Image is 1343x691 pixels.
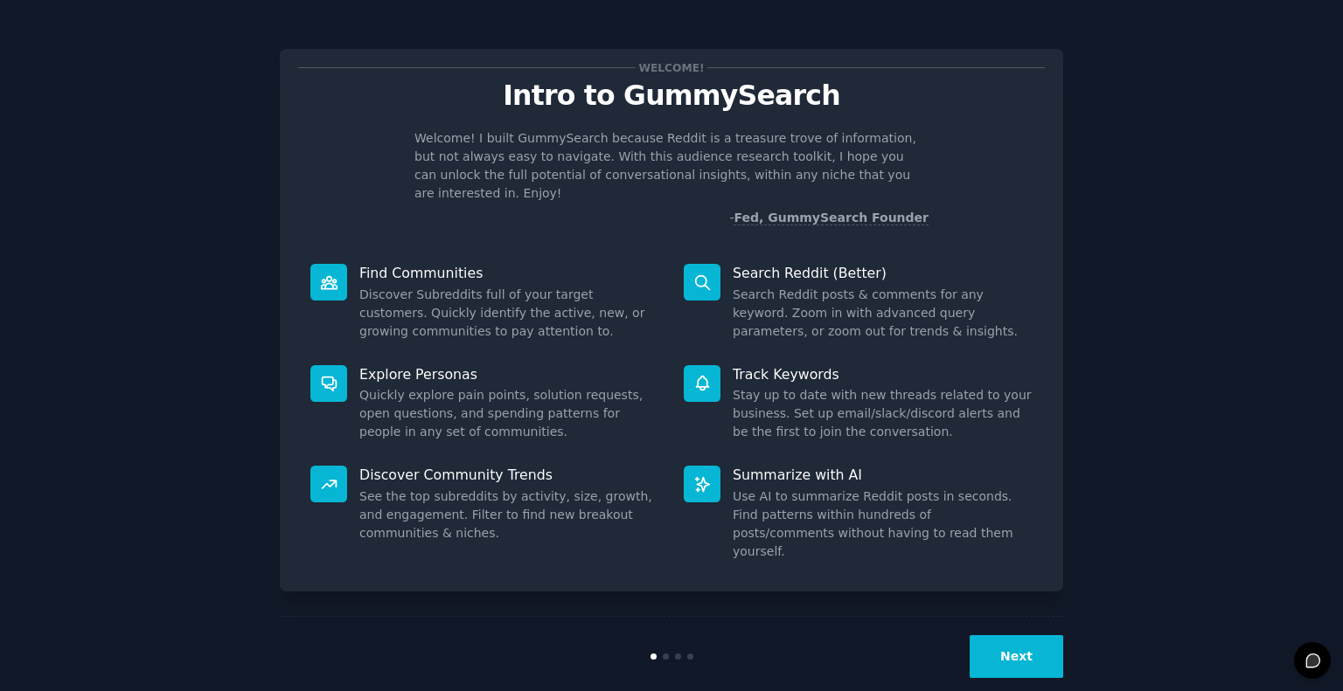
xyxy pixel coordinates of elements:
dd: Stay up to date with new threads related to your business. Set up email/slack/discord alerts and ... [733,386,1033,441]
dd: See the top subreddits by activity, size, growth, and engagement. Filter to find new breakout com... [359,487,659,542]
button: Next [970,635,1063,678]
dd: Discover Subreddits full of your target customers. Quickly identify the active, new, or growing c... [359,286,659,341]
p: Discover Community Trends [359,466,659,484]
p: Welcome! I built GummySearch because Reddit is a treasure trove of information, but not always ea... [414,129,929,203]
div: - [729,209,929,227]
p: Intro to GummySearch [298,80,1045,111]
p: Search Reddit (Better) [733,264,1033,282]
p: Find Communities [359,264,659,282]
p: Explore Personas [359,365,659,384]
dd: Search Reddit posts & comments for any keyword. Zoom in with advanced query parameters, or zoom o... [733,286,1033,341]
a: Fed, GummySearch Founder [734,211,929,225]
dd: Use AI to summarize Reddit posts in seconds. Find patterns within hundreds of posts/comments with... [733,487,1033,561]
span: Welcome! [636,59,707,77]
p: Summarize with AI [733,466,1033,484]
dd: Quickly explore pain points, solution requests, open questions, and spending patterns for people ... [359,386,659,441]
p: Track Keywords [733,365,1033,384]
